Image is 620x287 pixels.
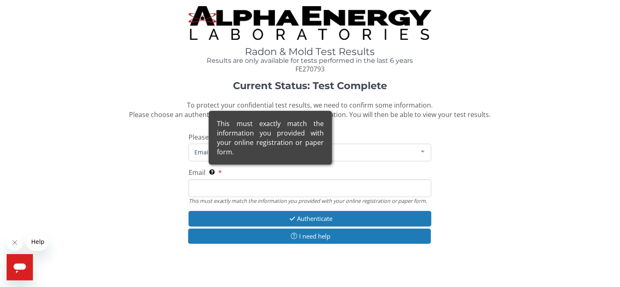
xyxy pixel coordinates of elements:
[129,101,491,119] span: To protect your confidential test results, we need to confirm some information. Please choose an ...
[233,80,387,92] strong: Current Status: Test Complete
[26,233,48,251] iframe: Message from company
[7,254,33,280] iframe: Button to launch messaging window
[189,57,432,64] h4: Results are only available for tests performed in the last 6 years
[189,211,432,226] button: Authenticate
[189,6,432,40] img: TightCrop.jpg
[295,64,325,73] span: FE270793
[7,234,23,251] iframe: Close message
[209,111,332,165] div: This must exactly match the information you provided with your online registration or paper form.
[188,229,431,244] button: I need help
[192,147,415,156] span: Email
[189,168,205,177] span: Email
[189,197,432,204] div: This must exactly match the information you provided with your online registration or paper form.
[189,133,326,142] span: Please choose how you wish to authenticate
[189,46,432,57] h1: Radon & Mold Test Results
